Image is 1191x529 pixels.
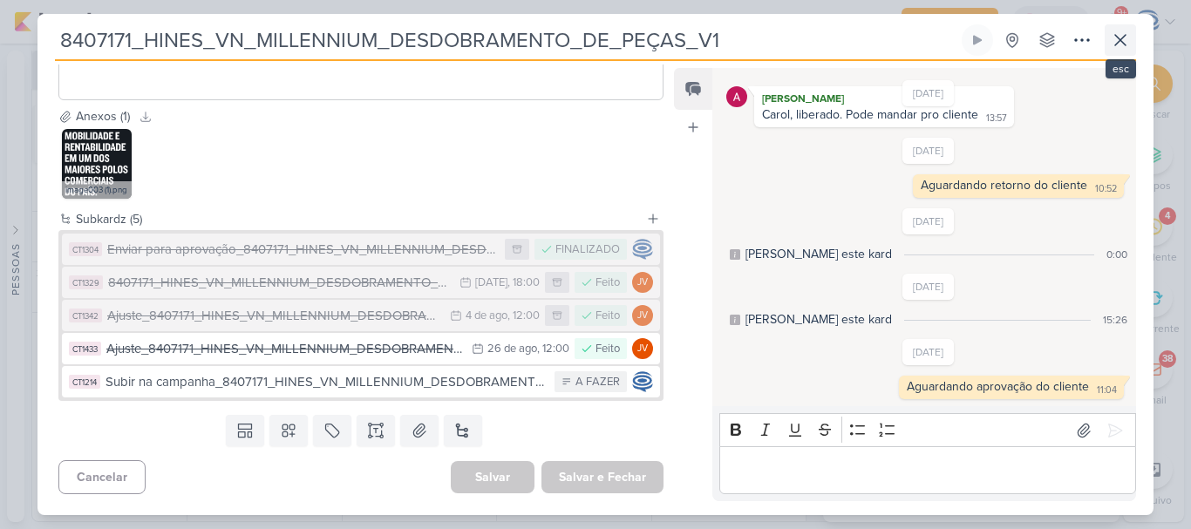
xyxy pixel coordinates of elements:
[107,240,496,260] div: Enviar para aprovação_8407171_HINES_VN_MILLENNIUM_DESDOBRAMENTO_DE_PEÇAS_V1
[69,242,102,256] div: CT1304
[55,24,958,56] input: Kard Sem Título
[1106,247,1127,262] div: 0:00
[921,178,1087,193] div: Aguardando retorno do cliente
[632,371,653,392] img: Caroline Traven De Andrade
[986,112,1007,125] div: 13:57
[76,210,639,228] div: Subkardz (5)
[107,306,441,326] div: Ajuste_8407171_HINES_VN_MILLENNIUM_DESDOBRAMENTO_DE_PEÇAS_V1
[1103,312,1127,328] div: 15:26
[58,460,146,494] button: Cancelar
[76,107,130,125] div: Anexos (1)
[487,343,537,355] div: 26 de ago
[595,308,620,325] div: Feito
[62,129,132,199] img: bBdMFujddE7EbT6ShnHzQBqx6LGecwXeMfUnySgu.png
[1095,182,1117,196] div: 10:52
[555,241,620,259] div: FINALIZADO
[1097,383,1117,397] div: 11:04
[745,310,892,329] div: [PERSON_NAME] este kard
[69,375,100,389] div: CT1214
[69,342,101,356] div: CT1433
[745,245,892,263] div: [PERSON_NAME] este kard
[62,366,660,397] button: CT1214 Subir na campanha_8407171_HINES_VN_MILLENNIUM_DESDOBRAMENTO_DE_PEÇAS_V1 A FAZER
[108,273,451,293] div: 8407171_HINES_VN_MILLENNIUM_DESDOBRAMENTO_DE_PEÇAS_V2
[632,305,653,326] div: Joney Viana
[62,267,660,298] button: CT1329 8407171_HINES_VN_MILLENNIUM_DESDOBRAMENTO_DE_PEÇAS_V2 [DATE] , 18:00 Feito JV
[637,311,648,321] p: JV
[758,90,1011,107] div: [PERSON_NAME]
[595,275,620,292] div: Feito
[106,339,463,359] div: Ajuste_8407171_HINES_VN_MILLENNIUM_DESDOBRAMENTO_DE_PEÇAS_V3
[595,341,620,358] div: Feito
[762,107,978,122] div: Carol, liberado. Pode mandar pro cliente
[637,344,648,354] p: JV
[632,272,653,293] div: Joney Viana
[62,181,132,199] div: image003 (1).png
[466,310,507,322] div: 4 de ago
[537,343,569,355] div: , 12:00
[719,413,1136,447] div: Editor toolbar
[575,374,620,391] div: A FAZER
[105,372,546,392] div: Subir na campanha_8407171_HINES_VN_MILLENNIUM_DESDOBRAMENTO_DE_PEÇAS_V1
[507,310,540,322] div: , 12:00
[62,234,660,265] button: CT1304 Enviar para aprovação_8407171_HINES_VN_MILLENNIUM_DESDOBRAMENTO_DE_PEÇAS_V1 FINALIZADO
[507,277,540,288] div: , 18:00
[69,309,102,322] div: CT1342
[632,239,653,260] img: Caroline Traven De Andrade
[475,277,507,288] div: [DATE]
[632,338,653,359] div: Joney Viana
[970,33,984,47] div: Ligar relógio
[62,333,660,364] button: CT1433 Ajuste_8407171_HINES_VN_MILLENNIUM_DESDOBRAMENTO_DE_PEÇAS_V3 26 de ago , 12:00 Feito JV
[726,86,747,107] img: Alessandra Gomes
[1106,59,1136,78] div: esc
[907,379,1089,394] div: Aguardando aprovação do cliente
[637,278,648,288] p: JV
[719,446,1136,494] div: Editor editing area: main
[62,300,660,331] button: CT1342 Ajuste_8407171_HINES_VN_MILLENNIUM_DESDOBRAMENTO_DE_PEÇAS_V1 4 de ago , 12:00 Feito JV
[69,275,103,289] div: CT1329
